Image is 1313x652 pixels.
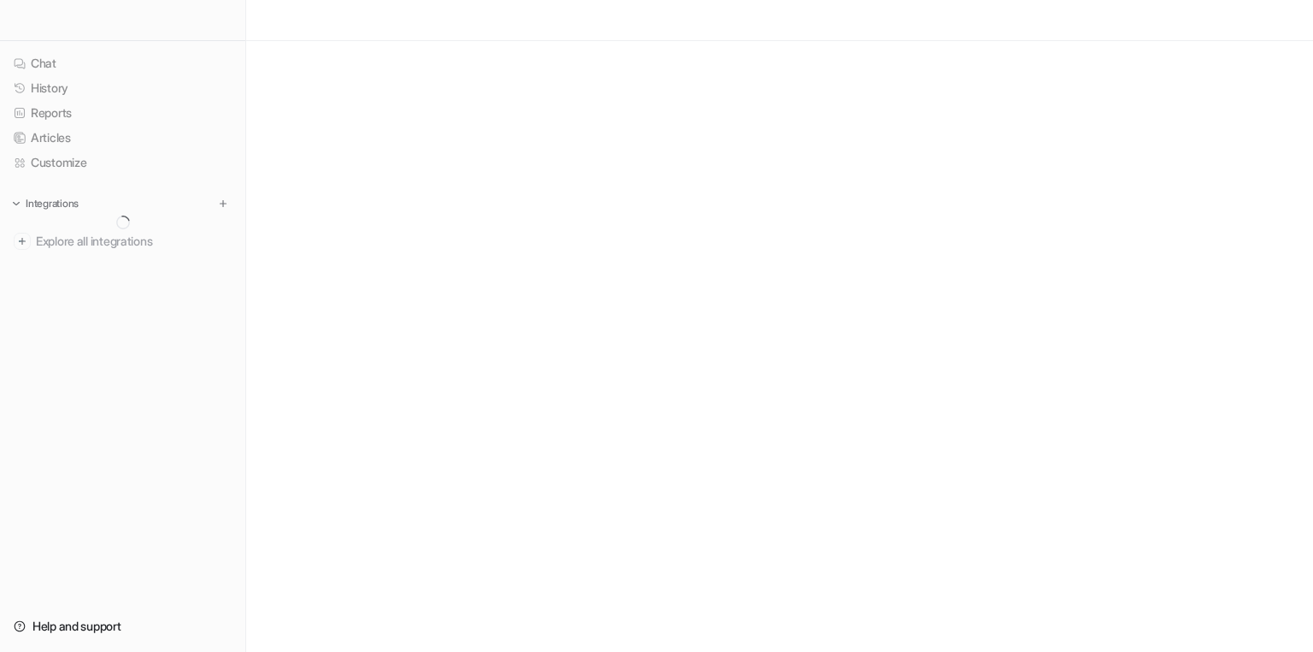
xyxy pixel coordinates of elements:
a: Chat [7,51,238,75]
span: Explore all integrations [36,228,232,255]
img: expand menu [10,198,22,210]
a: Customize [7,151,238,175]
a: Articles [7,126,238,150]
a: History [7,76,238,100]
a: Reports [7,101,238,125]
button: Integrations [7,195,84,212]
img: menu_add.svg [217,198,229,210]
img: explore all integrations [14,233,31,250]
p: Integrations [26,197,79,210]
a: Explore all integrations [7,229,238,253]
a: Help and support [7,614,238,638]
